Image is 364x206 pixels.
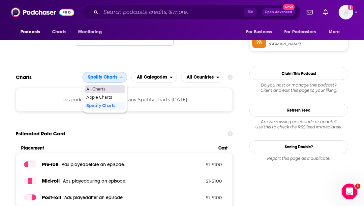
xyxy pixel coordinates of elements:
[85,93,125,101] div: Apple Charts
[16,26,48,38] button: open menu
[187,75,214,80] span: All Countries
[324,26,348,38] button: open menu
[241,26,280,38] button: open menu
[88,75,117,80] span: Spotify Charts
[342,184,357,199] iframe: Intercom live chat
[355,184,360,189] span: 1
[16,88,233,112] div: This podcast isn't ranking on any Spotify charts [DATE].
[78,27,102,37] span: Monitoring
[181,72,224,83] h2: Countries
[269,42,345,47] span: social-vita.podigee.io
[249,104,348,117] button: Refresh Feed
[320,7,331,18] a: Show notifications dropdown
[52,27,66,37] span: Charts
[249,83,348,93] div: Claim and edit this page to your liking.
[246,27,272,37] span: For Business
[74,26,110,38] button: open menu
[329,27,340,37] span: More
[16,74,32,80] h2: Charts
[304,7,315,18] a: Show notifications dropdown
[48,26,70,38] a: Charts
[63,178,126,184] span: Ads played during an episode .
[179,178,222,184] p: $ 1 - $ 100
[218,145,228,151] span: Cost
[82,72,127,83] h2: Platforms
[252,34,345,48] a: RSS Feed[DOMAIN_NAME]
[348,5,353,10] svg: Add a profile image
[42,194,61,200] span: Post -roll
[21,145,213,151] span: Placement
[249,83,348,88] span: Do you host or manage this podcast?
[137,75,167,80] span: All Categories
[11,6,74,18] img: Podchaser - Follow, Share and Rate Podcasts
[249,119,348,130] div: Are we missing an episode or update? Use this to check the RSS feed immediately.
[101,7,244,17] input: Search podcasts, credits, & more...
[283,4,295,10] span: New
[20,27,40,37] span: Podcasts
[339,5,353,19] img: User Profile
[82,72,127,83] button: close menu
[85,102,125,110] div: Spotify Charts
[16,127,65,140] span: Estimated Rate Card
[244,8,257,17] span: ⌘ K
[280,26,325,38] button: open menu
[181,72,224,83] button: open menu
[83,5,301,20] div: Search podcasts, credits, & more...
[249,140,348,153] a: Seeing Double?
[249,67,348,80] button: Claim This Podcast
[64,195,124,200] span: Ads played after an episode .
[42,161,58,167] span: Pre -roll
[131,72,177,83] h2: Categories
[86,87,123,91] span: All Charts
[86,95,123,99] span: Apple Charts
[62,162,125,167] span: Ads played before an episode .
[339,5,353,19] span: Logged in as rpearson
[179,162,222,167] p: $ 1 - $ 100
[131,72,177,83] button: open menu
[339,5,353,19] button: Show profile menu
[85,85,125,93] div: All Charts
[42,178,60,184] span: Mid -roll
[249,156,348,161] div: Report this page as a duplicate.
[262,8,295,16] button: Open AdvancedNew
[179,195,222,200] p: $ 1 - $ 100
[265,11,292,14] span: Open Advanced
[86,104,123,108] span: Spotify Charts
[284,27,316,37] span: For Podcasters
